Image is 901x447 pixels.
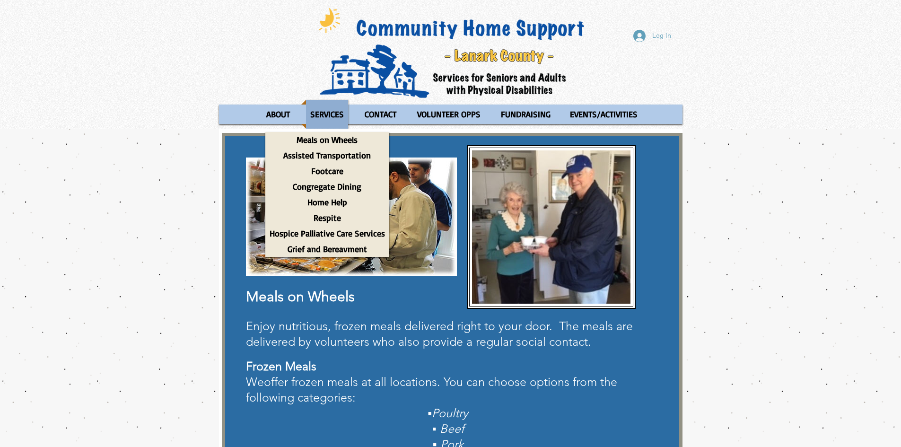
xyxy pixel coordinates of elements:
[219,100,682,129] nav: Site
[265,148,389,163] a: Assisted Transportation
[246,359,316,373] span: Frozen Meals
[265,163,389,179] a: Footcare
[355,100,406,129] a: CONTACT
[289,179,366,194] p: Congregate Dining
[303,194,351,210] p: Home Help
[566,100,642,129] p: EVENTS/ACTIVITIES
[257,100,299,129] a: ABOUT
[472,150,630,304] img: Peggy & Stephen.JPG
[246,158,457,276] img: Hot MOW.jpg
[428,406,432,420] span: ▪
[262,100,294,129] p: ABOUT
[649,31,674,41] span: Log In
[279,148,375,163] p: Assisted Transportation
[306,100,348,129] p: SERVICES
[283,241,371,257] p: Grief and Bereavment
[265,179,389,194] a: Congregate Dining
[292,132,362,148] p: Meals on Wheels
[492,100,559,129] a: FUNDRAISING
[246,319,633,349] span: Enjoy nutritious, frozen meals delivered right to your door. The meals are delivered by volunteer...
[265,210,389,226] a: Respite
[497,100,555,129] p: FUNDRAISING
[265,132,389,148] a: Meals on Wheels
[561,100,647,129] a: EVENTS/ACTIVITIES
[265,241,389,257] a: Grief and Bereavment
[432,406,468,420] span: Poultry
[309,210,345,226] p: Respite
[301,100,353,129] a: SERVICES
[627,27,678,45] button: Log In
[408,100,490,129] a: VOLUNTEER OPPS
[265,194,389,210] a: Home Help
[246,375,264,389] span: We
[246,288,355,305] span: Meals on Wheels
[265,226,389,241] a: Hospice Palliative Care Services
[307,163,348,179] p: Footcare
[360,100,401,129] p: CONTACT
[432,421,464,436] span: ▪ Beef
[413,100,485,129] p: VOLUNTEER OPPS
[246,375,617,404] span: offer frozen meals at all locations. You can choose options from the following categories:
